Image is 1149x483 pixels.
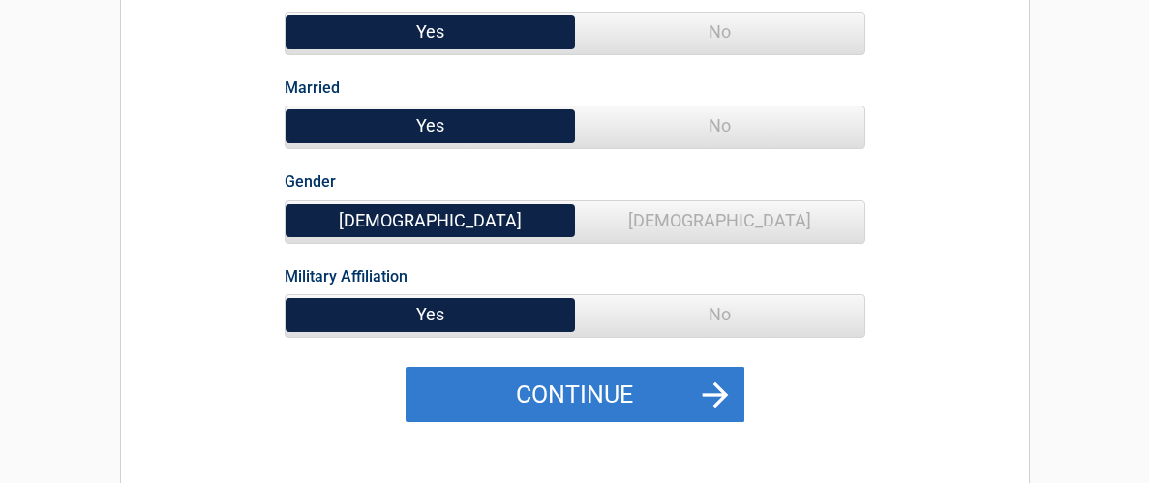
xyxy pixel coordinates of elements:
span: [DEMOGRAPHIC_DATA] [575,201,864,240]
span: No [575,295,864,334]
span: Yes [286,106,575,145]
button: Continue [406,367,744,423]
span: Yes [286,295,575,334]
label: Military Affiliation [285,263,408,289]
span: No [575,106,864,145]
span: Yes [286,13,575,51]
label: Married [285,75,340,101]
span: No [575,13,864,51]
label: Gender [285,168,336,195]
span: [DEMOGRAPHIC_DATA] [286,201,575,240]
